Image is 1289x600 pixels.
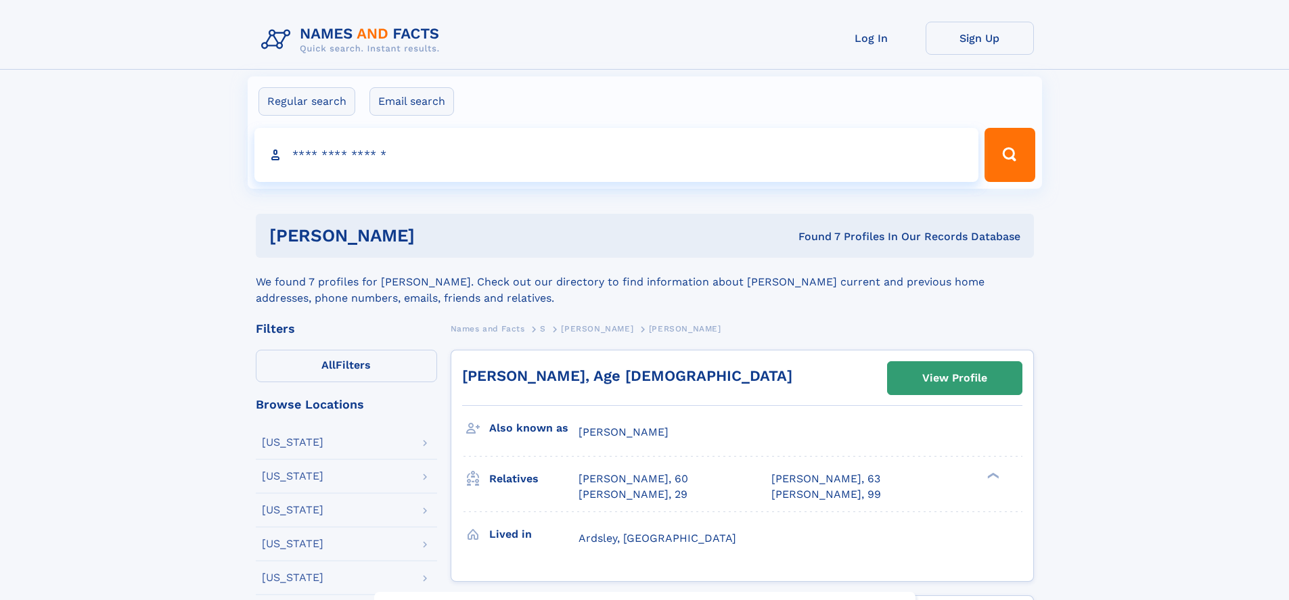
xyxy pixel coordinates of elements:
[256,22,451,58] img: Logo Names and Facts
[262,437,323,448] div: [US_STATE]
[985,128,1035,182] button: Search Button
[922,363,987,394] div: View Profile
[269,227,607,244] h1: [PERSON_NAME]
[256,323,437,335] div: Filters
[540,324,546,333] span: S
[262,538,323,549] div: [US_STATE]
[256,398,437,411] div: Browse Locations
[262,572,323,583] div: [US_STATE]
[262,471,323,482] div: [US_STATE]
[262,505,323,515] div: [US_STATE]
[462,367,792,384] a: [PERSON_NAME], Age [DEMOGRAPHIC_DATA]
[984,471,1000,480] div: ❯
[451,320,525,337] a: Names and Facts
[606,229,1020,244] div: Found 7 Profiles In Our Records Database
[369,87,454,116] label: Email search
[579,471,688,486] a: [PERSON_NAME], 60
[256,350,437,382] label: Filters
[579,532,736,545] span: Ardsley, [GEOGRAPHIC_DATA]
[561,324,633,333] span: [PERSON_NAME]
[771,471,880,486] a: [PERSON_NAME], 63
[321,359,336,371] span: All
[771,487,881,502] a: [PERSON_NAME], 99
[258,87,355,116] label: Regular search
[489,417,579,440] h3: Also known as
[817,22,926,55] a: Log In
[254,128,979,182] input: search input
[256,258,1034,306] div: We found 7 profiles for [PERSON_NAME]. Check out our directory to find information about [PERSON_...
[561,320,633,337] a: [PERSON_NAME]
[489,467,579,490] h3: Relatives
[579,425,669,438] span: [PERSON_NAME]
[540,320,546,337] a: S
[579,487,687,502] a: [PERSON_NAME], 29
[926,22,1034,55] a: Sign Up
[489,523,579,546] h3: Lived in
[649,324,721,333] span: [PERSON_NAME]
[888,362,1022,394] a: View Profile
